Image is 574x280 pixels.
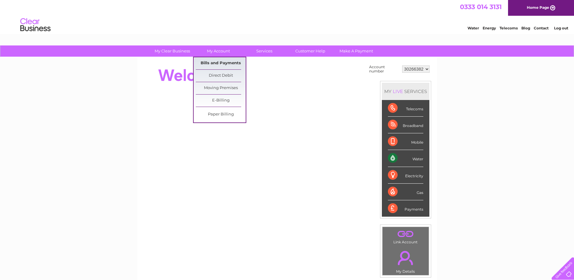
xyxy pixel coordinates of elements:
[285,45,335,57] a: Customer Help
[144,3,430,29] div: Clear Business is a trading name of Verastar Limited (registered in [GEOGRAPHIC_DATA] No. 3667643...
[382,227,429,246] td: Link Account
[196,108,246,121] a: Paper Billing
[331,45,381,57] a: Make A Payment
[196,57,246,69] a: Bills and Payments
[368,63,401,75] td: Account number
[20,16,51,34] img: logo.png
[388,167,423,184] div: Electricity
[388,184,423,200] div: Gas
[388,100,423,117] div: Telecoms
[388,150,423,167] div: Water
[500,26,518,30] a: Telecoms
[382,83,429,100] div: MY SERVICES
[384,247,427,268] a: .
[384,228,427,239] a: .
[392,88,404,94] div: LIVE
[196,95,246,107] a: E-Billing
[382,246,429,275] td: My Details
[521,26,530,30] a: Blog
[388,200,423,217] div: Payments
[196,82,246,94] a: Moving Premises
[388,117,423,133] div: Broadband
[534,26,549,30] a: Contact
[483,26,496,30] a: Energy
[193,45,243,57] a: My Account
[196,70,246,82] a: Direct Debit
[460,3,502,11] a: 0333 014 3131
[239,45,289,57] a: Services
[554,26,568,30] a: Log out
[147,45,197,57] a: My Clear Business
[388,133,423,150] div: Mobile
[467,26,479,30] a: Water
